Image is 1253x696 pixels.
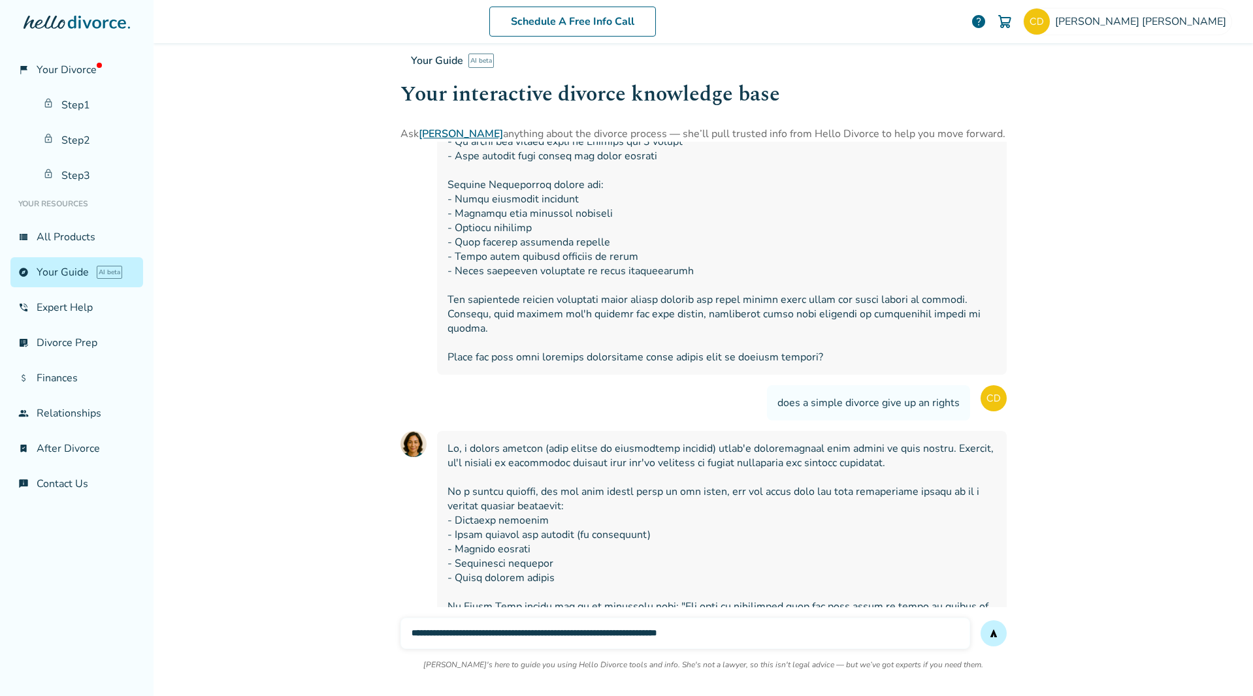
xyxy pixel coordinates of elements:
[10,363,143,393] a: attach_moneyFinances
[10,55,143,85] a: flag_2Your Divorce
[10,222,143,252] a: view_listAll Products
[18,65,29,75] span: flag_2
[777,396,960,410] span: does a simple divorce give up an rights
[18,479,29,489] span: chat_info
[419,127,503,141] a: [PERSON_NAME]
[10,469,143,499] a: chat_infoContact Us
[10,398,143,428] a: groupRelationships
[1055,14,1231,29] span: [PERSON_NAME] [PERSON_NAME]
[411,54,463,68] span: Your Guide
[10,293,143,323] a: phone_in_talkExpert Help
[400,78,1007,110] h1: Your interactive divorce knowledge base
[988,628,999,639] span: send
[1024,8,1050,35] img: charbrown107@gmail.com
[37,63,102,77] span: Your Divorce
[997,14,1013,29] img: Cart
[971,14,986,29] a: help
[10,328,143,358] a: list_alt_checkDivorce Prep
[18,408,29,419] span: group
[489,7,656,37] a: Schedule A Free Info Call
[981,385,1007,411] img: User
[35,125,143,155] a: Step2
[18,267,29,277] span: explore
[10,257,143,287] a: exploreYour GuideAI beta
[18,302,29,313] span: phone_in_talk
[97,266,122,279] span: AI beta
[18,373,29,383] span: attach_money
[18,338,29,348] span: list_alt_check
[400,431,427,457] img: AI Assistant
[35,90,143,120] a: Step1
[400,126,1007,142] p: Ask anything about the divorce process — she’ll pull trusted info from Hello Divorce to help you ...
[981,620,1007,646] button: send
[1188,633,1253,696] iframe: Chat Widget
[447,5,996,364] span: L Ipsumdolor Sitametcons ad Elitsedd ei Tempori ut l etdoloremag aliquae ad minimve quisnostr ex ...
[468,54,494,68] span: AI beta
[423,659,983,670] p: [PERSON_NAME]'s here to guide you using Hello Divorce tools and info. She's not a lawyer, so this...
[18,443,29,454] span: bookmark_check
[35,161,143,191] a: Step3
[18,232,29,242] span: view_list
[10,434,143,464] a: bookmark_checkAfter Divorce
[10,191,143,217] li: Your Resources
